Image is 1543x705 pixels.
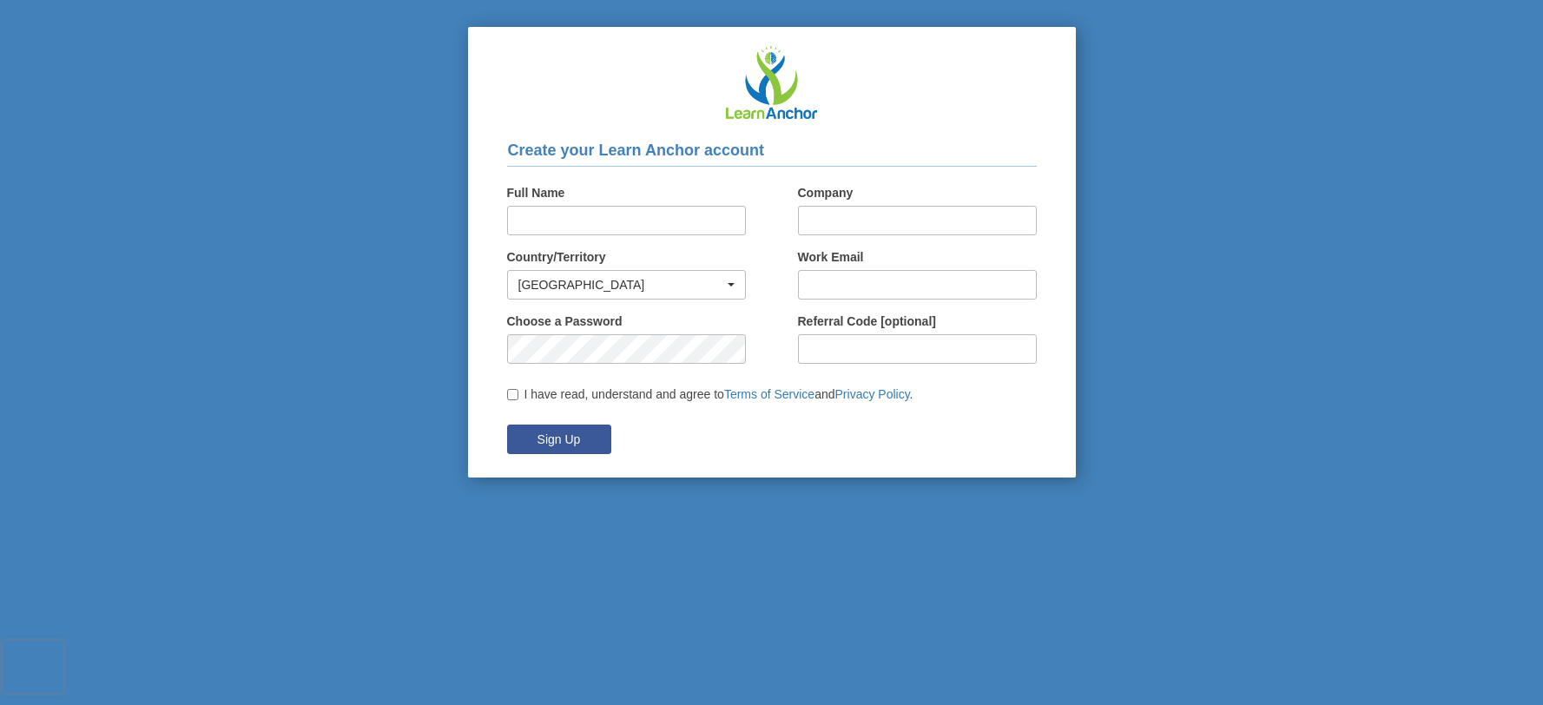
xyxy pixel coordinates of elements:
h4: Create your Learn Anchor account [507,136,1037,167]
a: Terms of Service [724,387,814,401]
img: Learn Anchor [726,46,817,118]
label: Referral Code [optional] [798,313,936,330]
label: Choose a Password [507,313,623,330]
label: Full Name [507,184,565,201]
input: Sign Up [507,425,611,454]
label: Work Email [798,248,864,266]
label: I have read, understand and agree to and . [507,385,913,403]
label: Company [798,184,854,201]
input: I have read, understand and agree toTerms of ServiceandPrivacy Policy. [507,389,518,400]
div: [GEOGRAPHIC_DATA] [518,276,724,293]
label: Country/Territory [507,248,606,266]
button: [GEOGRAPHIC_DATA] [507,270,746,300]
a: Privacy Policy [835,387,910,401]
iframe: reCAPTCHA [3,641,225,693]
